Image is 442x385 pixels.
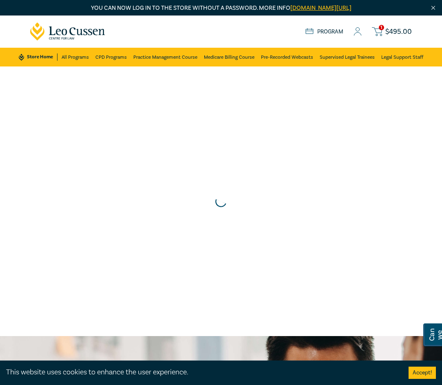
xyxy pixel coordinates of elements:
[133,48,197,66] a: Practice Management Course
[261,48,313,66] a: Pre-Recorded Webcasts
[385,28,412,35] span: $ 495.00
[204,48,254,66] a: Medicare Billing Course
[62,48,89,66] a: All Programs
[95,48,127,66] a: CPD Programs
[320,48,375,66] a: Supervised Legal Trainees
[305,28,343,35] a: Program
[19,53,57,61] a: Store Home
[409,367,436,379] button: Accept cookies
[379,25,384,30] span: 1
[30,4,412,13] p: You can now log in to the store without a password. More info
[290,4,351,12] a: [DOMAIN_NAME][URL]
[430,4,437,11] img: Close
[381,48,423,66] a: Legal Support Staff
[6,367,396,378] div: This website uses cookies to enhance the user experience.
